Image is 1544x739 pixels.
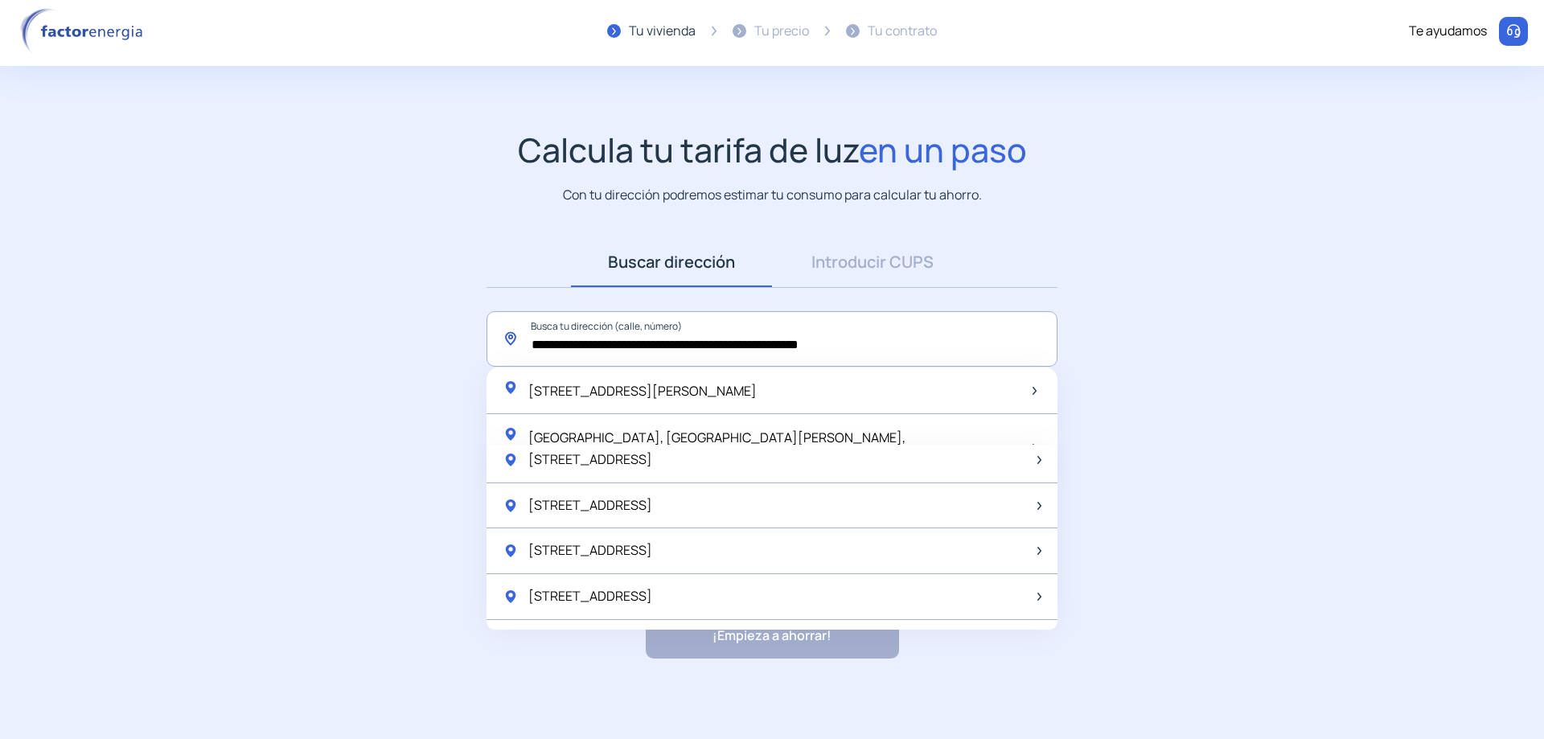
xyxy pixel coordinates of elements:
img: arrow-next-item.svg [1037,456,1041,464]
div: Te ayudamos [1409,21,1487,42]
span: [STREET_ADDRESS] [528,586,652,607]
span: [STREET_ADDRESS] [528,540,652,561]
img: arrow-next-item.svg [1037,547,1041,555]
img: location-pin-green.svg [503,589,519,605]
img: location-pin-green.svg [503,452,519,468]
p: Con tu dirección podremos estimar tu consumo para calcular tu ahorro. [563,185,982,205]
span: [STREET_ADDRESS][PERSON_NAME] [528,382,757,400]
img: llamar [1505,23,1521,39]
a: Buscar dirección [571,237,772,287]
a: Introducir CUPS [772,237,973,287]
div: Tu precio [754,21,809,42]
img: location-pin-green.svg [503,543,519,559]
img: arrow-next-item.svg [1037,593,1041,601]
img: arrow-next-item.svg [1033,387,1037,395]
span: [STREET_ADDRESS] [528,495,652,516]
span: [STREET_ADDRESS] [528,450,652,470]
div: Tu contrato [868,21,937,42]
span: en un paso [859,127,1027,172]
div: Tu vivienda [629,21,696,42]
span: [GEOGRAPHIC_DATA], [GEOGRAPHIC_DATA][PERSON_NAME], [GEOGRAPHIC_DATA] [503,429,905,467]
img: location-pin-green.svg [503,498,519,514]
h1: Calcula tu tarifa de luz [518,130,1027,170]
img: arrow-next-item.svg [1037,502,1041,510]
img: location-pin-green.svg [503,380,519,396]
img: location-pin-green.svg [503,426,519,442]
img: arrow-next-item.svg [1033,444,1037,452]
img: logo factor [16,8,153,55]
